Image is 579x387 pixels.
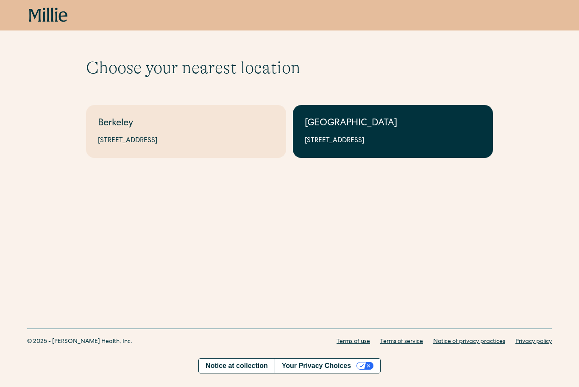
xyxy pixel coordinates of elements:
[305,117,481,131] div: [GEOGRAPHIC_DATA]
[86,105,286,158] a: Berkeley[STREET_ADDRESS]
[27,337,132,346] div: © 2025 - [PERSON_NAME] Health, Inc.
[380,337,423,346] a: Terms of service
[275,359,380,373] button: Your Privacy Choices
[98,117,274,131] div: Berkeley
[337,337,370,346] a: Terms of use
[433,337,505,346] a: Notice of privacy practices
[98,136,274,146] div: [STREET_ADDRESS]
[515,337,552,346] a: Privacy policy
[305,136,481,146] div: [STREET_ADDRESS]
[199,359,275,373] a: Notice at collection
[293,105,493,158] a: [GEOGRAPHIC_DATA][STREET_ADDRESS]
[86,58,493,78] h1: Choose your nearest location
